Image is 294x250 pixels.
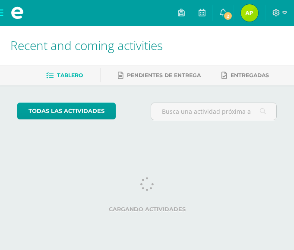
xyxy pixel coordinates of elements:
[151,103,277,120] input: Busca una actividad próxima aquí...
[118,69,201,82] a: Pendientes de entrega
[17,206,277,212] label: Cargando actividades
[57,72,83,78] span: Tablero
[17,103,116,119] a: todas las Actividades
[10,37,163,53] span: Recent and coming activities
[46,69,83,82] a: Tablero
[241,4,258,22] img: 32b3466d515b6a6dcbe4e7cef071559c.png
[223,11,233,21] span: 2
[221,69,269,82] a: Entregadas
[127,72,201,78] span: Pendientes de entrega
[231,72,269,78] span: Entregadas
